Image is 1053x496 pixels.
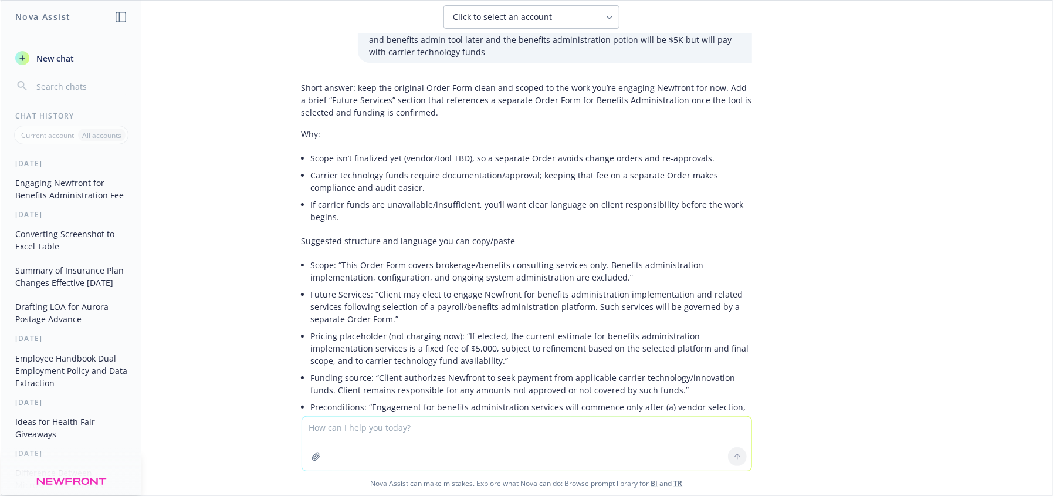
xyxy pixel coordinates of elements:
div: [DATE] [1,448,141,458]
p: Short answer: keep the original Order Form clean and scoped to the work you’re engaging Newfront ... [302,82,752,119]
li: Preconditions: “Engagement for benefits administration services will commence only after (a) vend... [311,399,752,428]
a: TR [674,478,683,488]
li: Pricing placeholder (not charging now): “If elected, the current estimate for benefits administra... [311,328,752,369]
p: Why: [302,128,752,140]
div: [DATE] [1,333,141,343]
li: Funding source: “Client authorizes Newfront to seek payment from applicable carrier technology/in... [311,369,752,399]
button: Drafting LOA for Aurora Postage Advance [11,297,132,329]
a: BI [651,478,658,488]
li: Future Services: “Client may elect to engage Newfront for benefits administration implementation ... [311,286,752,328]
p: All accounts [82,130,121,140]
button: New chat [11,48,132,69]
span: Nova Assist can make mistakes. Explore what Nova can do: Browse prompt library for and [5,471,1048,495]
div: [DATE] [1,397,141,407]
span: Click to select an account [453,11,553,23]
p: Current account [21,130,74,140]
div: Chat History [1,111,141,121]
div: [DATE] [1,210,141,220]
div: [DATE] [1,158,141,168]
button: Engaging Newfront for Benefits Administration Fee [11,173,132,205]
p: Suggested structure and language you can copy/paste [302,235,752,247]
button: Employee Handbook Dual Employment Policy and Data Extraction [11,349,132,393]
li: Scope: “This Order Form covers brokerage/benefits consulting services only. Benefits administrati... [311,257,752,286]
span: New chat [34,52,74,65]
li: Scope isn’t finalized yet (vendor/tool TBD), so a separate Order avoids change orders and re-appr... [311,150,752,167]
button: Converting Screenshot to Excel Table [11,224,132,256]
button: Click to select an account [443,5,619,29]
h1: Nova Assist [15,11,70,23]
input: Search chats [34,78,127,95]
button: Ideas for Health Fair Giveaways [11,412,132,444]
li: Carrier technology funds require documentation/approval; keeping that fee on a separate Order mak... [311,167,752,196]
li: If carrier funds are unavailable/insufficient, you’ll want clear language on client responsibilit... [311,196,752,225]
p: The situation is that we will contract separately with a different team to help select a payroll ... [370,21,740,58]
button: Summary of Insurance Plan Changes Effective [DATE] [11,261,132,292]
